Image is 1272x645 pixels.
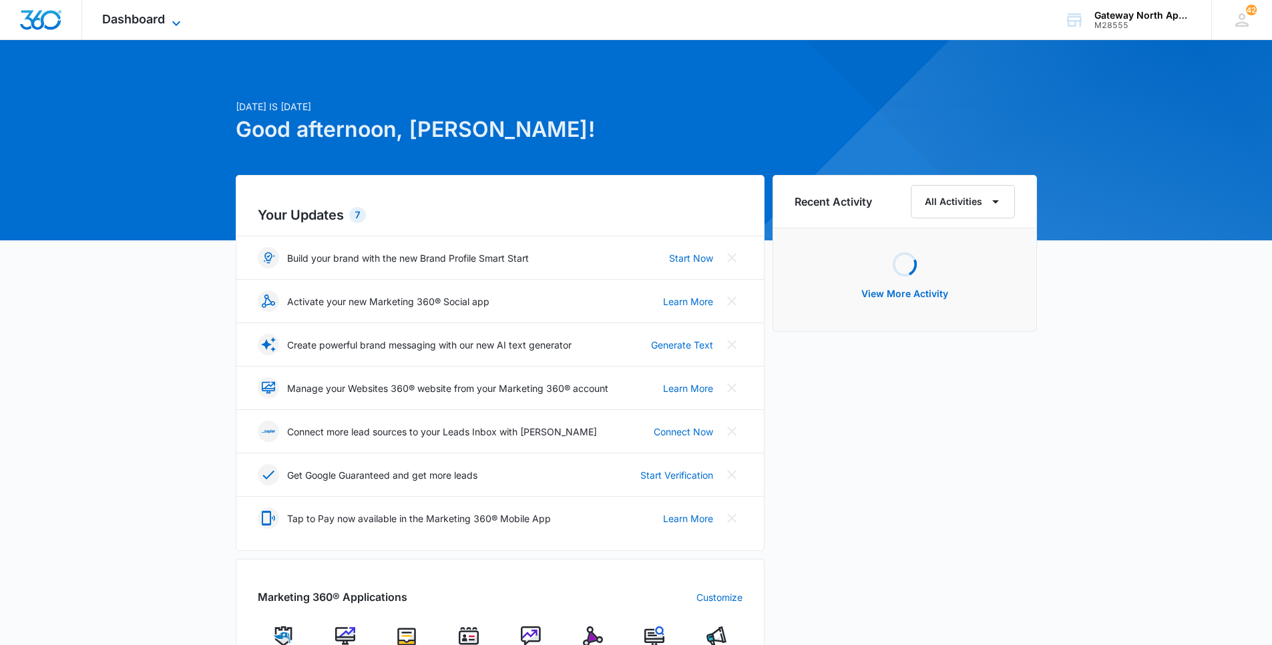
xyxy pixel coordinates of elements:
[663,381,713,395] a: Learn More
[911,185,1015,218] button: All Activities
[651,338,713,352] a: Generate Text
[287,338,572,352] p: Create powerful brand messaging with our new AI text generator
[287,381,608,395] p: Manage your Websites 360® website from your Marketing 360® account
[349,207,366,223] div: 7
[258,205,743,225] h2: Your Updates
[1094,21,1192,30] div: account id
[258,589,407,605] h2: Marketing 360® Applications
[721,421,743,442] button: Close
[236,114,765,146] h1: Good afternoon, [PERSON_NAME]!
[287,511,551,525] p: Tap to Pay now available in the Marketing 360® Mobile App
[721,334,743,355] button: Close
[696,590,743,604] a: Customize
[654,425,713,439] a: Connect Now
[287,425,597,439] p: Connect more lead sources to your Leads Inbox with [PERSON_NAME]
[663,511,713,525] a: Learn More
[102,12,165,26] span: Dashboard
[287,251,529,265] p: Build your brand with the new Brand Profile Smart Start
[795,194,872,210] h6: Recent Activity
[236,99,765,114] p: [DATE] is [DATE]
[1094,10,1192,21] div: account name
[1246,5,1257,15] div: notifications count
[287,294,489,308] p: Activate your new Marketing 360® Social app
[1246,5,1257,15] span: 42
[721,377,743,399] button: Close
[287,468,477,482] p: Get Google Guaranteed and get more leads
[669,251,713,265] a: Start Now
[721,507,743,529] button: Close
[721,290,743,312] button: Close
[663,294,713,308] a: Learn More
[848,278,962,310] button: View More Activity
[640,468,713,482] a: Start Verification
[721,247,743,268] button: Close
[721,464,743,485] button: Close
